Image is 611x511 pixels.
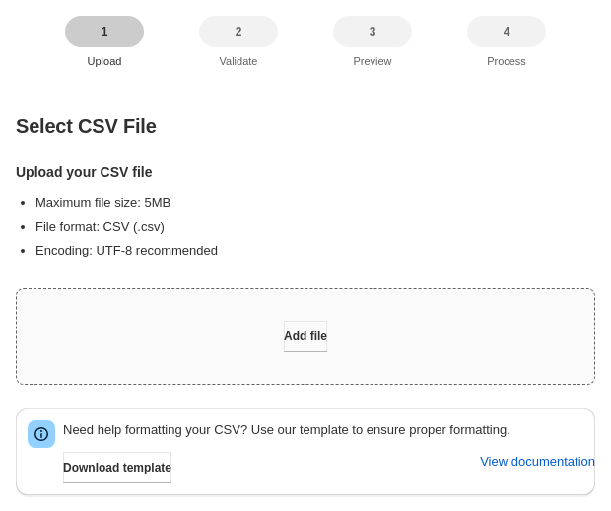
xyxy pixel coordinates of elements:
p: Upload [65,55,144,67]
h2: Select CSV File [16,114,595,138]
p: Validate [199,55,278,67]
li: Encoding: UTF-8 recommended [35,241,595,260]
button: Add file [284,321,327,352]
li: Maximum file size: 5MB [35,193,595,213]
button: View documentation [480,446,595,477]
span: Download template [63,460,171,475]
li: File format: CSV (.csv) [35,217,595,237]
span: View documentation [480,452,595,472]
span: 4 [504,24,510,39]
span: 1 [102,24,108,39]
span: 2 [236,24,242,39]
p: Process [467,55,546,67]
h3: Upload your CSV file [16,162,595,182]
p: Need help formatting your CSV? Use our template to ensure proper formatting. [63,420,583,440]
span: 3 [370,24,376,39]
span: Add file [284,328,327,344]
p: Preview [333,55,412,67]
button: Download template [63,452,171,483]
